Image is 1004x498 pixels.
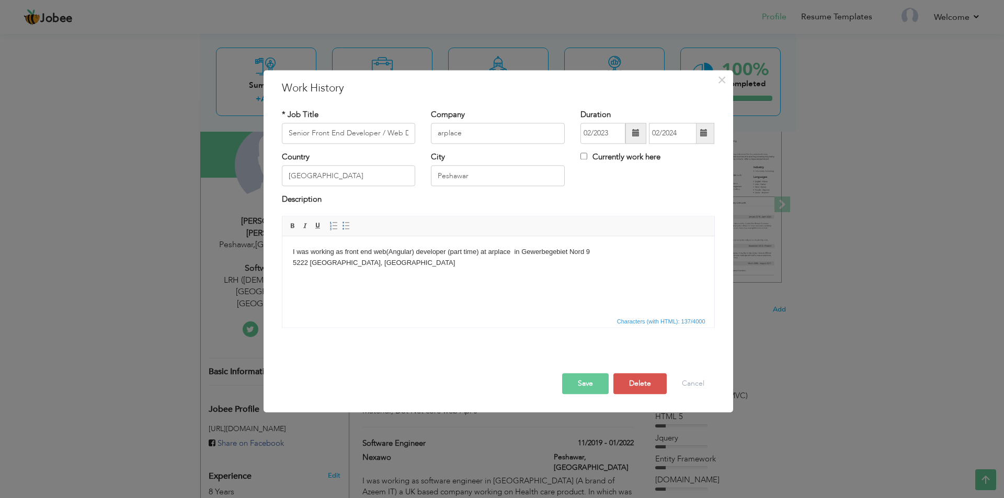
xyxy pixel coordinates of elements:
label: Company [431,109,465,120]
span: Characters (with HTML): 137/4000 [615,317,708,326]
label: * Job Title [282,109,318,120]
h3: Work History [282,80,715,96]
label: Country [282,152,310,163]
button: Save [562,373,609,394]
div: Statistics [615,317,709,326]
a: Underline [312,220,324,231]
a: Italic [300,220,311,231]
input: From [580,123,625,144]
a: Insert/Remove Numbered List [328,220,339,231]
label: Currently work here [580,152,660,163]
a: Insert/Remove Bulleted List [340,220,352,231]
input: Currently work here [580,153,587,159]
span: × [717,71,726,89]
a: Bold [287,220,299,231]
input: Present [649,123,697,144]
button: Delete [613,373,667,394]
label: Duration [580,109,611,120]
button: Cancel [671,373,715,394]
label: Description [282,194,322,205]
iframe: Rich Text Editor, workEditor [282,236,714,315]
label: City [431,152,445,163]
button: Close [714,72,731,88]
